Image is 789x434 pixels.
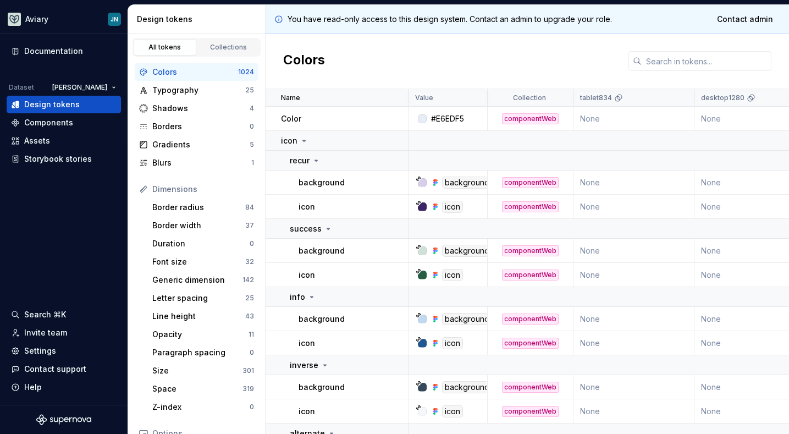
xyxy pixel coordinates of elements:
[152,67,238,78] div: Colors
[573,107,694,131] td: None
[299,314,345,325] p: background
[7,324,121,342] a: Invite team
[245,86,254,95] div: 25
[148,380,258,398] a: Space319
[148,362,258,380] a: Size301
[148,199,258,216] a: Border radius84
[710,9,780,29] a: Contact admin
[502,338,559,349] div: componentWeb
[290,292,305,303] p: info
[442,269,463,281] div: icon
[111,15,118,24] div: JN
[431,113,464,124] div: #E6EDF5
[135,63,258,81] a: Colors1024
[442,245,516,257] div: backgroundLevel2
[148,217,258,234] a: Border width37
[152,103,250,114] div: Shadows
[24,364,86,375] div: Contact support
[152,365,242,376] div: Size
[7,150,121,168] a: Storybook stories
[135,81,258,99] a: Typography25
[502,270,559,281] div: componentWeb
[573,263,694,287] td: None
[250,348,254,357] div: 0
[24,46,83,57] div: Documentation
[442,177,516,189] div: backgroundLevel2
[7,42,121,60] a: Documentation
[152,347,250,358] div: Paragraph spacing
[7,306,121,323] button: Search ⌘K
[135,118,258,135] a: Borders0
[299,338,315,349] p: icon
[250,140,254,149] div: 5
[135,100,258,117] a: Shadows4
[135,154,258,172] a: Blurs1
[573,195,694,219] td: None
[442,201,463,213] div: icon
[36,414,91,425] svg: Supernova Logo
[502,406,559,417] div: componentWeb
[152,311,245,322] div: Line height
[7,132,121,150] a: Assets
[148,271,258,289] a: Generic dimension142
[502,113,559,124] div: componentWeb
[281,94,300,102] p: Name
[7,342,121,360] a: Settings
[250,403,254,411] div: 0
[245,294,254,303] div: 25
[245,203,254,212] div: 84
[152,121,250,132] div: Borders
[245,312,254,321] div: 43
[148,398,258,416] a: Z-index0
[281,135,297,146] p: icon
[502,314,559,325] div: componentWeb
[152,139,250,150] div: Gradients
[290,155,310,166] p: recur
[513,94,546,102] p: Collection
[148,344,258,361] a: Paragraph spacing0
[573,239,694,263] td: None
[251,158,254,167] div: 1
[152,220,245,231] div: Border width
[148,253,258,271] a: Font size32
[7,96,121,113] a: Design tokens
[152,274,242,285] div: Generic dimension
[2,7,125,31] button: AviaryJN
[299,245,345,256] p: background
[24,345,56,356] div: Settings
[7,378,121,396] button: Help
[152,85,245,96] div: Typography
[152,238,250,249] div: Duration
[642,51,771,71] input: Search in tokens...
[152,184,254,195] div: Dimensions
[7,114,121,131] a: Components
[24,382,42,393] div: Help
[152,157,251,168] div: Blurs
[24,327,67,338] div: Invite team
[152,256,245,267] div: Font size
[299,406,315,417] p: icon
[152,383,242,394] div: Space
[299,270,315,281] p: icon
[148,289,258,307] a: Letter spacing25
[415,94,433,102] p: Value
[242,276,254,284] div: 142
[442,381,515,393] div: backgroundMuted
[137,14,261,25] div: Design tokens
[148,307,258,325] a: Line height43
[573,307,694,331] td: None
[152,402,250,413] div: Z-index
[250,122,254,131] div: 0
[238,68,254,76] div: 1024
[249,330,254,339] div: 11
[580,94,612,102] p: tablet834
[281,113,301,124] p: Color
[7,360,121,378] button: Contact support
[250,239,254,248] div: 0
[290,360,318,371] p: inverse
[47,80,121,95] button: [PERSON_NAME]
[152,329,249,340] div: Opacity
[250,104,254,113] div: 4
[442,313,516,325] div: backgroundLevel2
